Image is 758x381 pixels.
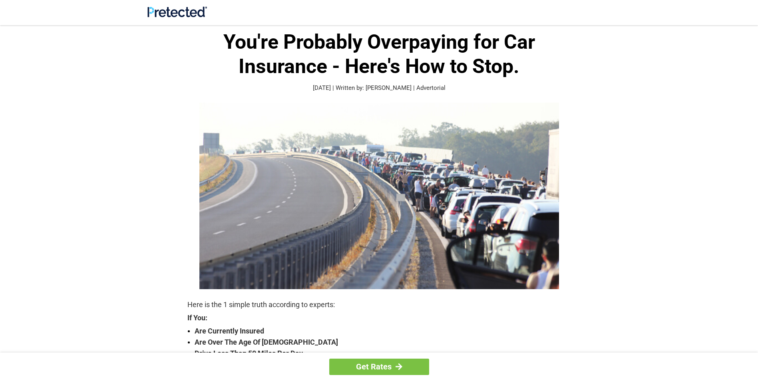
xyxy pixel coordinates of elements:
strong: If You: [187,314,571,321]
a: Site Logo [147,11,207,19]
p: [DATE] | Written by: [PERSON_NAME] | Advertorial [187,83,571,93]
a: Get Rates [329,359,429,375]
h1: You're Probably Overpaying for Car Insurance - Here's How to Stop. [187,30,571,79]
strong: Drive Less Than 50 Miles Per Day [195,348,571,359]
strong: Are Currently Insured [195,325,571,337]
p: Here is the 1 simple truth according to experts: [187,299,571,310]
img: Site Logo [147,6,207,17]
strong: Are Over The Age Of [DEMOGRAPHIC_DATA] [195,337,571,348]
